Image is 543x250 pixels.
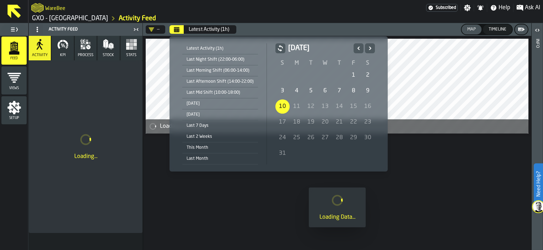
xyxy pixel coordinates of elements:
[332,115,346,129] div: 21
[361,68,375,82] div: 2
[318,115,332,129] div: 20
[346,59,361,67] th: F
[175,42,382,166] div: Select date range Select date range
[332,84,346,98] div: 7
[275,84,290,98] div: Sunday, August 3, 2025
[182,45,258,53] div: Latest Activity (1h)
[365,43,375,53] button: Next
[346,115,361,129] div: 22
[332,84,346,98] div: Thursday, August 7, 2025
[332,99,346,114] div: 14
[361,131,375,145] div: Saturday, August 30, 2025
[304,59,318,67] th: T
[290,131,304,145] div: Monday, August 25, 2025
[182,155,258,163] div: Last Month
[318,84,332,98] div: Wednesday, August 6, 2025
[361,84,375,98] div: 9
[318,131,332,145] div: Wednesday, August 27, 2025
[290,115,304,129] div: Monday, August 18, 2025
[318,84,332,98] div: 6
[332,59,346,67] th: T
[318,99,332,114] div: 13
[318,59,332,67] th: W
[290,59,304,67] th: M
[275,43,375,161] div: August 2025
[304,84,318,98] div: 5
[346,68,361,82] div: Friday, August 1, 2025
[304,99,318,114] div: 12
[346,84,361,98] div: Friday, August 8, 2025
[332,131,346,145] div: Thursday, August 28, 2025
[182,111,258,119] div: [DATE]
[361,115,375,129] div: 23
[361,99,375,114] div: Saturday, August 16, 2025
[182,67,258,75] div: Last Morning Shift (06:00-14:00)
[275,99,290,114] div: Selected Date: Sunday, August 10, 2025, Sunday, August 10, 2025 selected, Last available date
[346,99,361,114] div: Friday, August 15, 2025
[304,115,318,129] div: 19
[275,84,290,98] div: 3
[361,115,375,129] div: Saturday, August 23, 2025
[332,131,346,145] div: 28
[361,99,375,114] div: 16
[304,131,318,145] div: Tuesday, August 26, 2025
[361,84,375,98] div: Saturday, August 9, 2025
[275,59,290,67] th: S
[182,133,258,141] div: Last 2 Weeks
[275,99,290,114] div: 10
[304,131,318,145] div: 26
[290,115,304,129] div: 18
[346,84,361,98] div: 8
[182,122,258,130] div: Last 7 Days
[182,56,258,64] div: Last Night Shift (22:00-06:00)
[346,99,361,114] div: 15
[346,131,361,145] div: Friday, August 29, 2025
[304,84,318,98] div: Tuesday, August 5, 2025
[304,115,318,129] div: Tuesday, August 19, 2025
[332,99,346,114] div: Thursday, August 14, 2025
[290,99,304,114] div: 11
[290,84,304,98] div: 4
[275,59,375,161] table: August 2025
[182,78,258,86] div: Last Afternoon Shift (14:00-22:00)
[290,84,304,98] div: Monday, August 4, 2025
[534,164,542,204] label: Need Help?
[318,131,332,145] div: 27
[182,100,258,108] div: [DATE]
[290,99,304,114] div: Monday, August 11, 2025
[361,59,375,67] th: S
[346,68,361,82] div: 1
[182,89,258,97] div: Last Mid Shift (10:00-18:00)
[346,115,361,129] div: Today, Friday, August 22, 2025
[304,99,318,114] div: Tuesday, August 12, 2025
[290,131,304,145] div: 25
[275,146,290,161] div: 31
[332,115,346,129] div: Thursday, August 21, 2025
[275,131,290,145] div: 24
[275,146,290,161] div: Sunday, August 31, 2025
[275,43,285,53] button: button-
[346,131,361,145] div: 29
[275,115,290,129] div: Sunday, August 17, 2025
[275,131,290,145] div: Sunday, August 24, 2025
[275,115,290,129] div: 17
[318,99,332,114] div: Wednesday, August 13, 2025
[361,68,375,82] div: Saturday, August 2, 2025
[354,43,364,53] button: Previous
[361,131,375,145] div: 30
[318,115,332,129] div: Wednesday, August 20, 2025
[288,43,351,53] h2: [DATE]
[182,144,258,152] div: This Month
